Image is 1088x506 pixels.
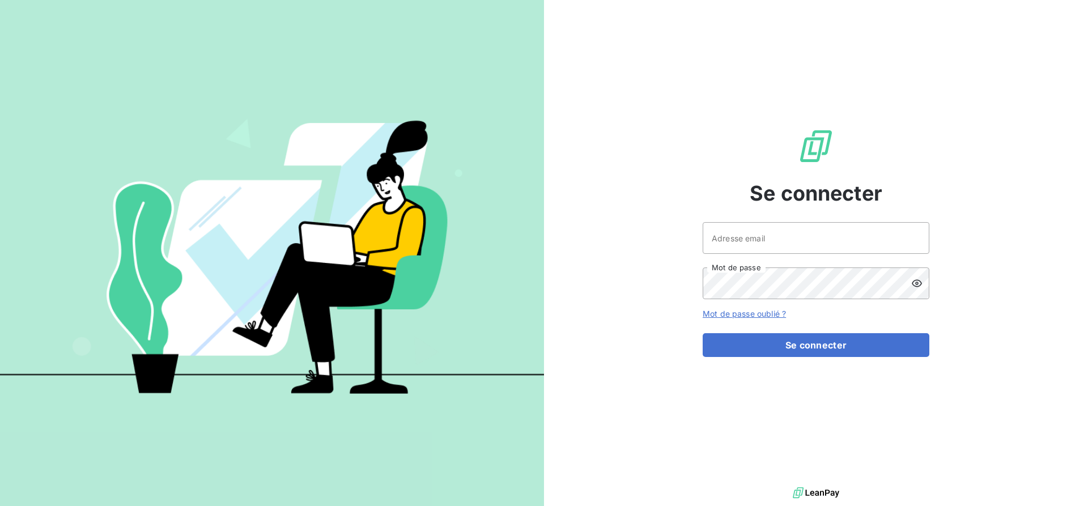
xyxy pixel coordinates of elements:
span: Se connecter [750,178,882,209]
a: Mot de passe oublié ? [703,309,786,318]
img: Logo LeanPay [798,128,834,164]
img: logo [793,484,839,501]
button: Se connecter [703,333,929,357]
input: placeholder [703,222,929,254]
